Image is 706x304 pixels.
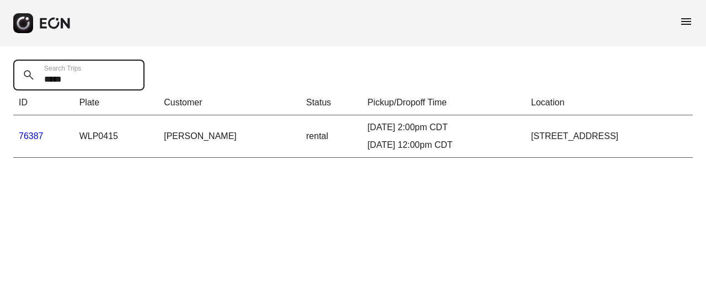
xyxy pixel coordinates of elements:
td: [STREET_ADDRESS] [526,115,693,158]
div: [DATE] 2:00pm CDT [367,121,520,134]
a: 76387 [19,131,44,141]
td: rental [301,115,362,158]
td: WLP0415 [74,115,159,158]
span: menu [680,15,693,28]
th: Status [301,90,362,115]
th: Plate [74,90,159,115]
th: Customer [158,90,301,115]
label: Search Trips [44,64,81,73]
th: ID [13,90,74,115]
td: [PERSON_NAME] [158,115,301,158]
th: Pickup/Dropoff Time [362,90,526,115]
th: Location [526,90,693,115]
div: [DATE] 12:00pm CDT [367,138,520,152]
